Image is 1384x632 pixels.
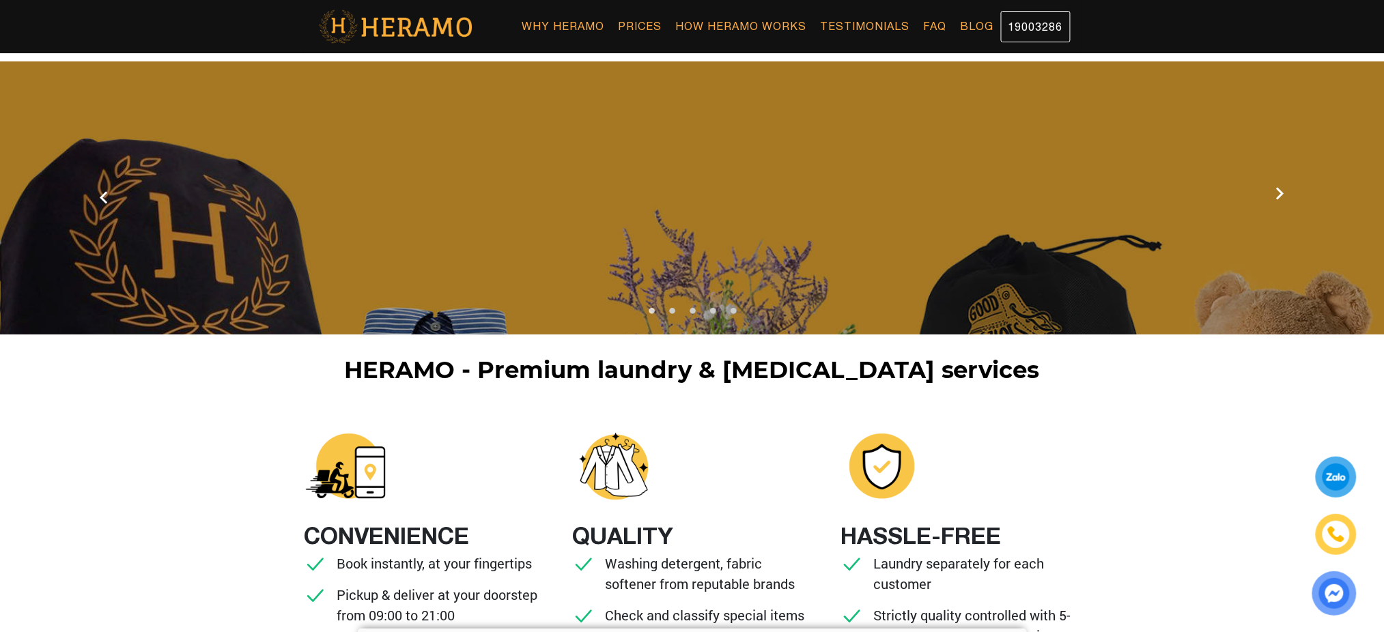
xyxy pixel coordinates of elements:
[305,584,326,606] img: checked.svg
[516,11,612,41] a: Why Heramo
[305,553,326,575] img: checked.svg
[573,553,595,575] img: checked.svg
[1327,524,1346,544] img: phone-icon
[874,553,1080,594] p: Laundry separately for each customer
[311,356,1073,384] h1: HERAMO - Premium laundry & [MEDICAL_DATA] services
[573,425,655,507] img: heramo-giat-hap-giat-kho-chat-luong
[645,307,658,321] button: 1
[305,518,470,553] div: CONVENIENCE
[305,425,386,507] img: heramo-giat-hap-giat-kho-tien-loi
[1317,515,1355,554] a: phone-icon
[1001,11,1071,42] a: 19003286
[573,605,595,627] img: checked.svg
[726,307,740,321] button: 5
[612,11,669,41] a: Prices
[314,9,477,44] img: logo-with-text.png
[841,605,863,627] img: checked.svg
[814,11,917,41] a: Testimonials
[337,553,533,573] p: Book instantly, at your fingertips
[573,518,674,553] div: QUALITY
[669,11,814,41] a: How Heramo Works
[706,307,720,321] button: 4
[954,11,1001,41] a: Blog
[337,584,543,625] p: Pickup & deliver at your doorstep from 09:00 to 21:00
[665,307,679,321] button: 2
[686,307,699,321] button: 3
[606,553,812,594] p: Washing detergent, fabric softener from reputable brands
[841,553,863,575] img: checked.svg
[917,11,954,41] a: FAQ
[841,518,1002,553] div: HASSLE-FREE
[841,425,923,507] img: heramo-giat-hap-giat-kho-an-tam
